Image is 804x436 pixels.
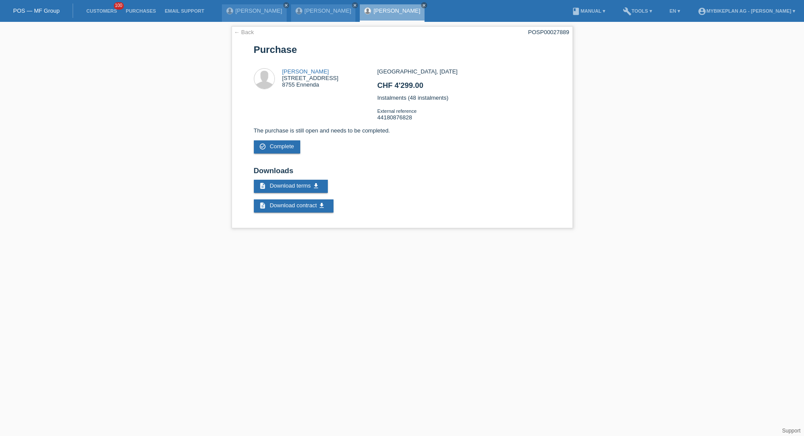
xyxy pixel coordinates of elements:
a: [PERSON_NAME] [235,7,282,14]
span: Complete [270,143,294,150]
i: close [422,3,426,7]
i: get_app [312,182,319,189]
a: EN ▾ [665,8,685,14]
a: close [352,2,358,8]
a: close [421,2,427,8]
h1: Purchase [254,44,551,55]
i: close [284,3,288,7]
a: description Download contract get_app [254,199,334,213]
i: close [353,3,357,7]
div: POSP00027889 [528,29,569,35]
a: buildTools ▾ [618,8,657,14]
i: account_circle [698,7,706,16]
a: Purchases [121,8,160,14]
span: 100 [114,2,124,10]
a: account_circleMybikeplan AG - [PERSON_NAME] ▾ [693,8,800,14]
a: Email Support [160,8,208,14]
a: close [283,2,289,8]
a: [PERSON_NAME] [282,68,329,75]
i: description [259,202,266,209]
i: book [572,7,580,16]
h2: Downloads [254,167,551,180]
p: The purchase is still open and needs to be completed. [254,127,551,134]
span: Download terms [270,182,311,189]
i: description [259,182,266,189]
i: check_circle_outline [259,143,266,150]
span: External reference [377,108,417,114]
i: build [623,7,632,16]
i: get_app [318,202,325,209]
h2: CHF 4'299.00 [377,81,550,94]
a: Support [782,428,800,434]
a: description Download terms get_app [254,180,328,193]
a: Customers [82,8,121,14]
a: POS — MF Group [13,7,60,14]
a: bookManual ▾ [567,8,610,14]
a: check_circle_outline Complete [254,140,300,153]
a: [PERSON_NAME] [305,7,351,14]
a: ← Back [234,29,254,35]
a: [PERSON_NAME] [373,7,420,14]
span: Download contract [270,202,317,209]
div: [GEOGRAPHIC_DATA], [DATE] Instalments (48 instalments) 44180876828 [377,68,550,127]
div: [STREET_ADDRESS] 8755 Ennenda [282,68,339,88]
